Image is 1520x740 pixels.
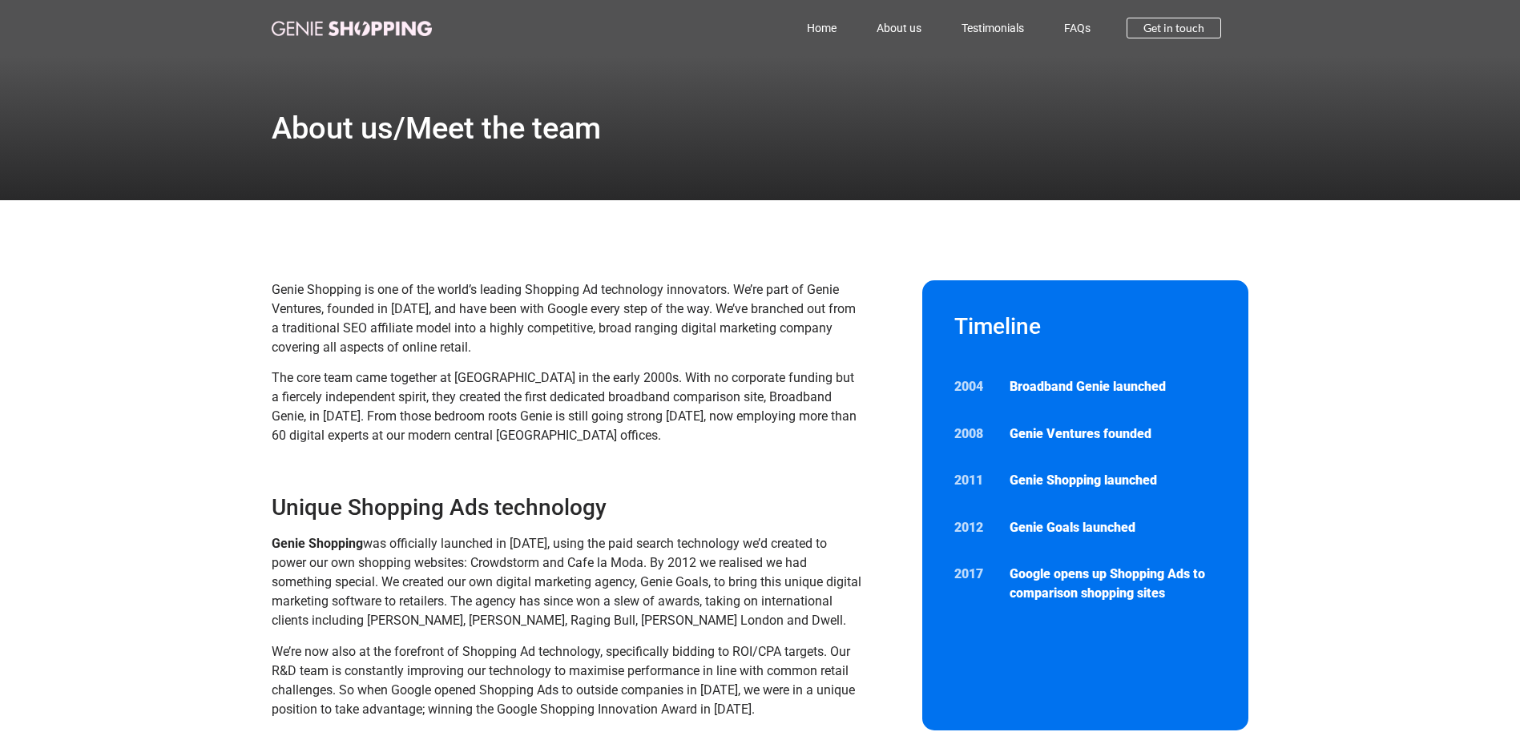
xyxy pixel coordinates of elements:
p: Genie Shopping launched [1010,471,1216,490]
a: FAQs [1044,10,1111,46]
p: Genie Ventures founded [1010,424,1216,444]
p: Broadband Genie launched [1010,377,1216,396]
p: 2008 [954,424,994,444]
a: Get in touch [1127,18,1221,38]
h1: About us/Meet the team [272,113,601,143]
h3: Unique Shopping Ads technology [272,493,864,522]
a: Testimonials [941,10,1044,46]
span: was officially launched in [DATE], using the paid search technology we’d created to power our own... [272,536,861,628]
span: Genie Shopping is one of the world’s leading Shopping Ad technology innovators. We’re part of Gen... [272,282,856,355]
p: 2011 [954,471,994,490]
span: The core team came together at [GEOGRAPHIC_DATA] in the early 2000s. With no corporate funding bu... [272,370,857,443]
a: Home [787,10,857,46]
p: 2004 [954,377,994,396]
p: Genie Goals launched [1010,518,1216,537]
a: About us [857,10,941,46]
img: genie-shopping-logo [272,21,432,36]
p: 2017 [954,565,994,584]
strong: Genie Shopping [272,536,363,551]
h2: Timeline [954,312,1217,341]
p: Google opens up Shopping Ads to comparison shopping sites [1010,565,1216,603]
nav: Menu [502,10,1111,46]
span: We’re now also at the forefront of Shopping Ad technology, specifically bidding to ROI/CPA target... [272,644,855,717]
span: Get in touch [1143,22,1204,34]
p: 2012 [954,518,994,537]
